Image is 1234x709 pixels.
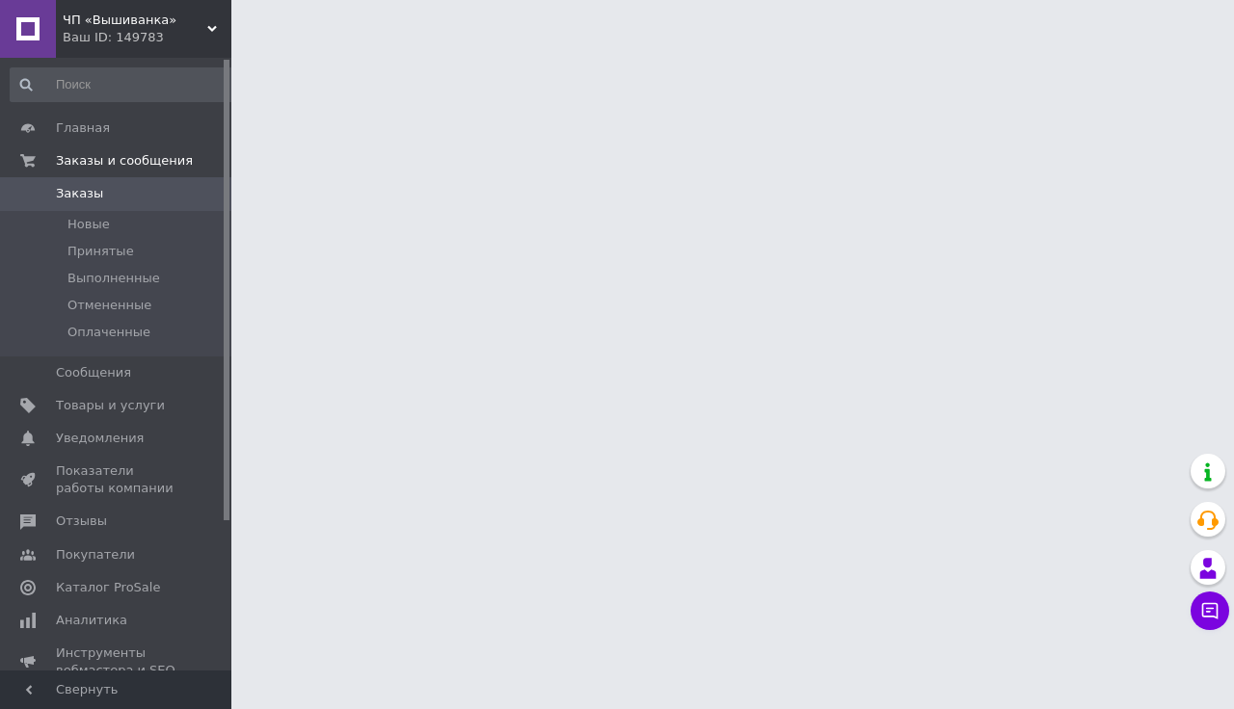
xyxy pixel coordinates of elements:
span: Инструменты вебмастера и SEO [56,644,178,679]
span: Заказы [56,185,103,202]
span: Заказы и сообщения [56,152,193,170]
span: Аналитика [56,612,127,629]
input: Поиск [10,67,242,102]
span: Сообщения [56,364,131,381]
span: Новые [67,216,110,233]
span: Отмененные [67,297,151,314]
span: Товары и услуги [56,397,165,414]
span: Уведомления [56,430,144,447]
span: ЧП «Вышиванка» [63,12,207,29]
span: Отзывы [56,512,107,530]
span: Показатели работы компании [56,462,178,497]
button: Чат с покупателем [1191,591,1229,630]
span: Принятые [67,243,134,260]
span: Каталог ProSale [56,579,160,596]
span: Покупатели [56,546,135,564]
span: Оплаченные [67,324,150,341]
span: Главная [56,119,110,137]
div: Ваш ID: 149783 [63,29,231,46]
span: Выполненные [67,270,160,287]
